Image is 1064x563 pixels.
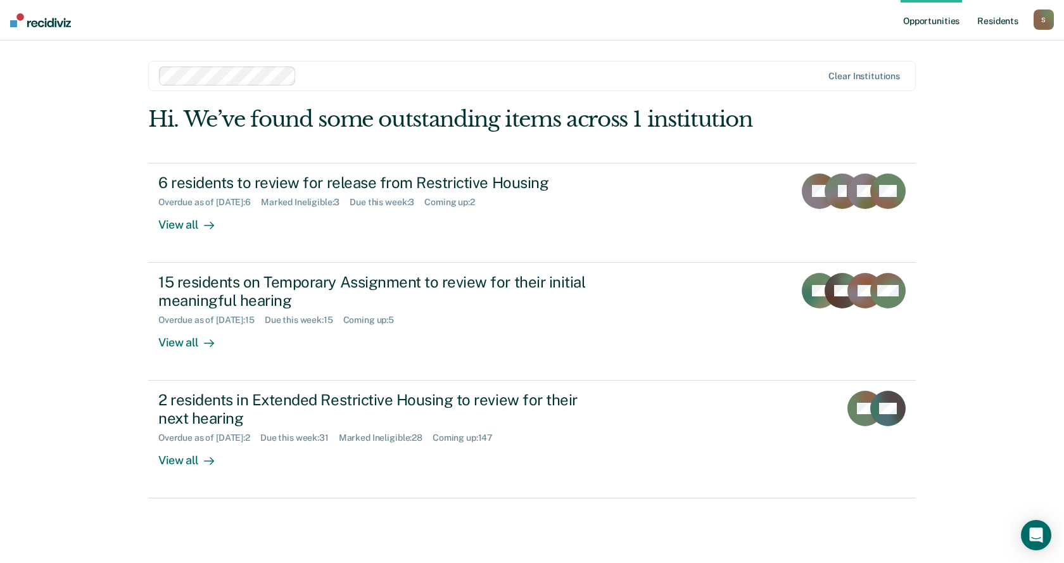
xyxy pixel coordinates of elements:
[158,174,603,192] div: 6 residents to review for release from Restrictive Housing
[261,197,350,208] div: Marked Ineligible : 3
[158,315,265,326] div: Overdue as of [DATE] : 15
[158,197,261,208] div: Overdue as of [DATE] : 6
[339,433,433,443] div: Marked Ineligible : 28
[1021,520,1051,550] div: Open Intercom Messenger
[343,315,405,326] div: Coming up : 5
[148,381,916,498] a: 2 residents in Extended Restrictive Housing to review for their next hearingOverdue as of [DATE]:...
[158,207,229,232] div: View all
[260,433,339,443] div: Due this week : 31
[148,106,763,132] div: Hi. We’ve found some outstanding items across 1 institution
[433,433,503,443] div: Coming up : 147
[158,273,603,310] div: 15 residents on Temporary Assignment to review for their initial meaningful hearing
[158,325,229,350] div: View all
[10,13,71,27] img: Recidiviz
[828,71,900,82] div: Clear institutions
[1034,9,1054,30] button: S
[148,163,916,263] a: 6 residents to review for release from Restrictive HousingOverdue as of [DATE]:6Marked Ineligible...
[148,263,916,381] a: 15 residents on Temporary Assignment to review for their initial meaningful hearingOverdue as of ...
[158,391,603,427] div: 2 residents in Extended Restrictive Housing to review for their next hearing
[350,197,424,208] div: Due this week : 3
[265,315,343,326] div: Due this week : 15
[424,197,485,208] div: Coming up : 2
[158,443,229,467] div: View all
[158,433,260,443] div: Overdue as of [DATE] : 2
